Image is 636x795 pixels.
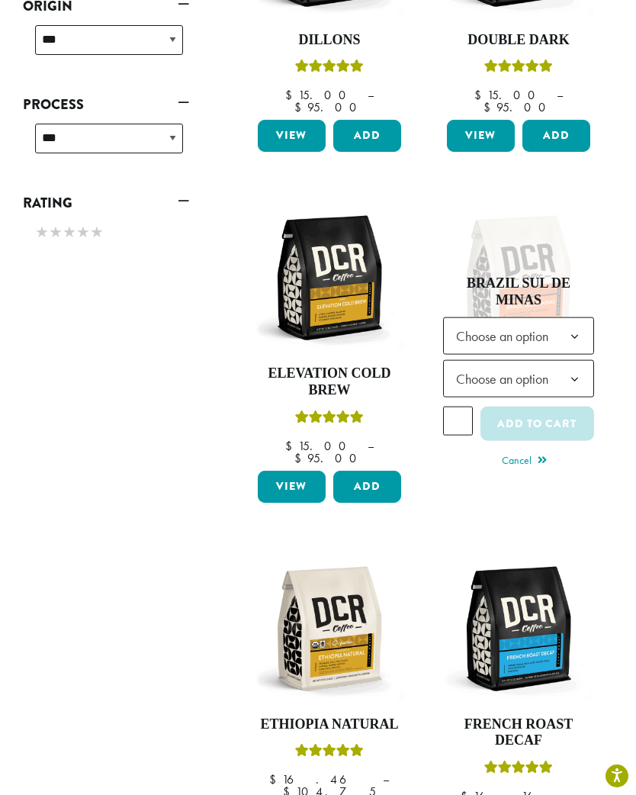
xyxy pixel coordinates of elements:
[254,202,405,464] a: Elevation Cold BrewRated 5.00 out of 5
[483,99,553,115] bdi: 95.00
[295,408,364,431] div: Rated 5.00 out of 5
[294,99,307,115] span: $
[483,99,496,115] span: $
[557,87,563,103] span: –
[285,438,353,454] bdi: 15.00
[294,450,307,466] span: $
[258,120,326,152] a: View
[258,471,326,503] a: View
[294,99,364,115] bdi: 95.00
[295,742,364,764] div: Rated 5.00 out of 5
[63,221,76,243] span: ★
[522,120,590,152] button: Add
[254,32,405,49] h4: Dillons
[450,321,564,351] span: Choose an option
[368,87,374,103] span: –
[23,117,189,172] div: Process
[269,771,368,787] bdi: 16.46
[333,471,401,503] button: Add
[480,407,594,441] button: Add to cart
[254,553,405,704] img: DCR-12oz-FTO-Ethiopia-Natural-Stock-scaled.png
[443,275,594,308] h4: Brazil Sul De Minas
[269,771,282,787] span: $
[285,87,298,103] span: $
[254,365,405,398] h4: Elevation Cold Brew
[474,87,542,103] bdi: 15.00
[443,716,594,749] h4: French Roast Decaf
[23,190,189,216] a: Rating
[484,758,553,781] div: Rated 5.00 out of 5
[333,120,401,152] button: Add
[450,364,564,394] span: Choose an option
[35,221,49,243] span: ★
[368,438,374,454] span: –
[443,360,594,397] span: Choose an option
[90,221,104,243] span: ★
[295,57,364,80] div: Rated 5.00 out of 5
[443,553,594,704] img: DCR-12oz-French-Roast-Decaf-Stock-scaled.png
[447,120,515,152] a: View
[443,32,594,49] h4: Double Dark
[443,202,594,514] a: Rated 5.00 out of 5
[383,771,389,787] span: –
[23,216,189,251] div: Rating
[474,87,487,103] span: $
[484,57,553,80] div: Rated 4.50 out of 5
[502,451,547,472] a: Cancel
[49,221,63,243] span: ★
[443,317,594,355] span: Choose an option
[443,407,473,436] input: Product quantity
[23,92,189,117] a: Process
[23,19,189,73] div: Origin
[285,438,298,454] span: $
[76,221,90,243] span: ★
[254,716,405,733] h4: Ethiopia Natural
[294,450,364,466] bdi: 95.00
[285,87,353,103] bdi: 15.00
[254,202,405,353] img: DCR-12oz-Elevation-Cold-Brew-Stock-scaled.png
